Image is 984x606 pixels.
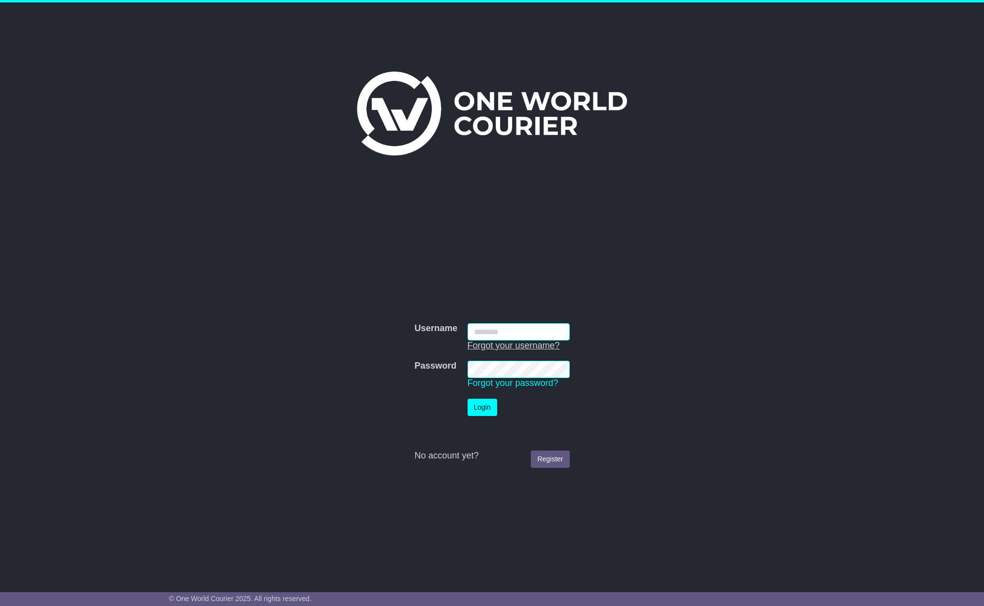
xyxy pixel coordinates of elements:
span: © One World Courier 2025. All rights reserved. [169,595,312,603]
div: No account yet? [414,451,569,461]
a: Register [531,451,569,468]
a: Forgot your password? [468,378,558,388]
button: Login [468,399,497,416]
label: Password [414,361,456,372]
img: One World [357,72,627,155]
a: Forgot your username? [468,341,560,350]
label: Username [414,323,457,334]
